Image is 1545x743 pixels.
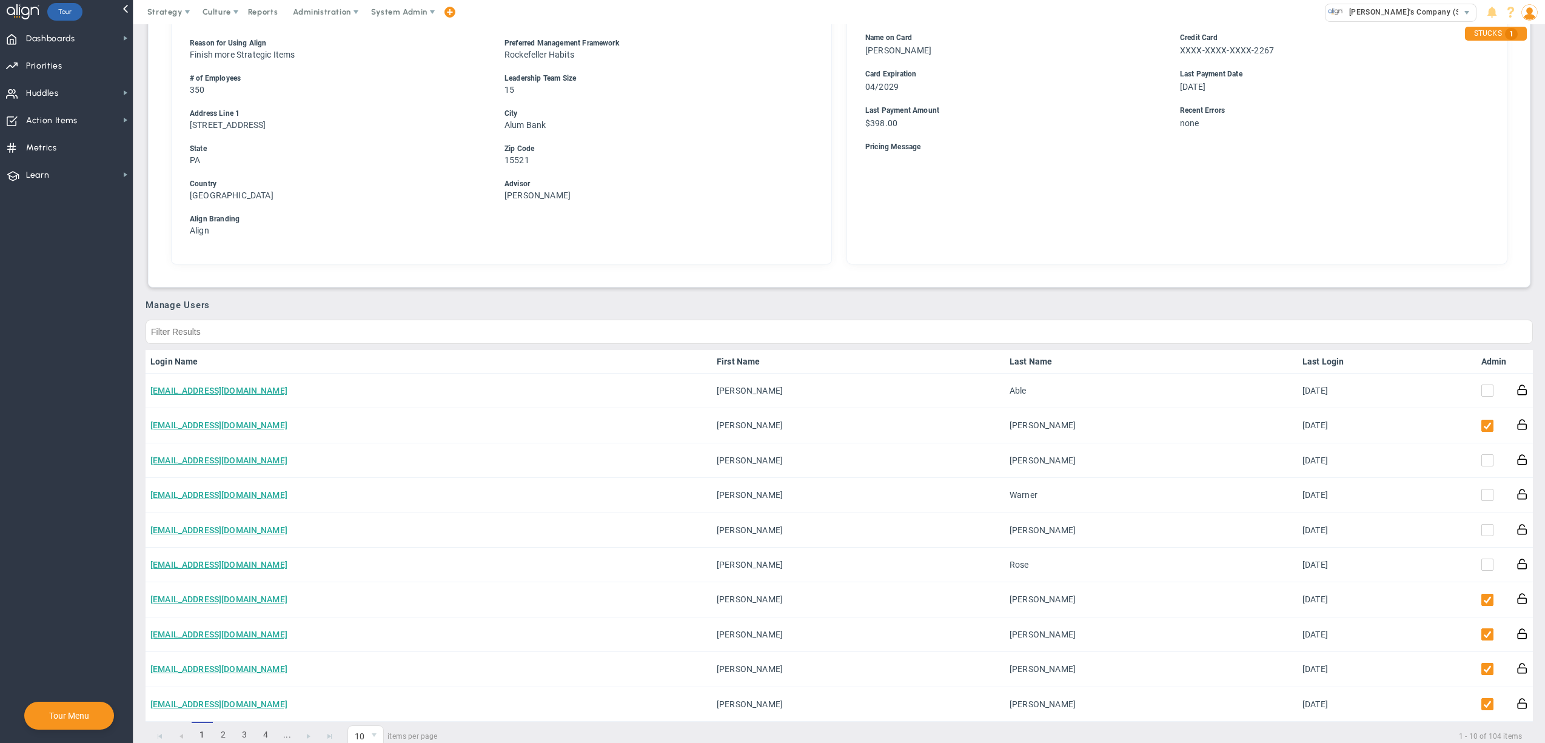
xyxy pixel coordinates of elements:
h3: 2008 [504,14,797,25]
td: [DATE] [1298,408,1364,443]
a: [EMAIL_ADDRESS][DOMAIN_NAME] [150,594,287,604]
span: none [1180,118,1199,128]
td: [DATE] [1298,582,1364,617]
button: Reset Password [1517,697,1528,710]
span: 15521 [504,155,529,165]
span: 1 [1505,28,1518,40]
td: [PERSON_NAME] [712,617,1005,652]
div: Last Payment Amount [865,105,1158,116]
span: [DATE] [1180,82,1205,92]
span: [GEOGRAPHIC_DATA] [190,190,273,200]
a: [EMAIL_ADDRESS][DOMAIN_NAME] [150,664,287,674]
button: Tour Menu [45,710,93,721]
div: State [190,143,482,155]
td: [PERSON_NAME] [1005,443,1298,478]
button: Reset Password [1517,557,1528,570]
td: [PERSON_NAME] [1005,652,1298,687]
span: 350 [190,85,204,95]
td: [DATE] [1298,374,1364,408]
td: [DATE] [1298,687,1364,722]
div: Credit Card [1180,32,1472,44]
span: Finish more Strategic Items [190,50,295,59]
a: Last Name [1010,357,1293,366]
a: Admin [1481,357,1507,366]
td: [PERSON_NAME] [712,652,1005,687]
img: 48978.Person.photo [1521,4,1538,21]
span: 04/2029 [865,82,899,92]
span: Action Items [26,108,78,133]
span: Align [190,226,209,235]
span: [PERSON_NAME]'s Company (Sandbox) [1343,4,1490,20]
td: [DATE] [1298,617,1364,652]
span: [PERSON_NAME] [504,190,571,200]
button: Reset Password [1517,383,1528,396]
button: Reset Password [1517,453,1528,466]
span: Huddles [26,81,59,106]
div: STUCKS [1465,27,1527,41]
div: Align Branding [190,213,797,225]
td: [PERSON_NAME] [712,513,1005,548]
span: Priorities [26,53,62,79]
button: Reset Password [1517,488,1528,500]
div: Zip Code [504,143,797,155]
td: [PERSON_NAME] [1005,617,1298,652]
td: [PERSON_NAME] [712,374,1005,408]
td: [DATE] [1298,652,1364,687]
a: Login Name [150,357,707,366]
a: [EMAIL_ADDRESS][DOMAIN_NAME] [150,386,287,395]
button: Reset Password [1517,418,1528,431]
div: Advisor [504,178,797,190]
td: Able [1005,374,1298,408]
td: [PERSON_NAME] [712,408,1005,443]
td: [PERSON_NAME] [712,582,1005,617]
span: [PERSON_NAME] [865,45,931,55]
span: [STREET_ADDRESS] [190,120,266,130]
div: Leadership Team Size [504,73,797,84]
span: System Admin [371,7,427,16]
span: Strategy [147,7,183,16]
td: [DATE] [1298,548,1364,582]
button: Reset Password [1517,592,1528,605]
span: Administration [293,7,350,16]
span: PA [190,155,200,165]
td: [PERSON_NAME] [712,478,1005,513]
td: [PERSON_NAME] [1005,408,1298,443]
span: XXXX-XXXX-XXXX-2267 [1180,45,1274,55]
div: Country [190,178,482,190]
td: [PERSON_NAME] [1005,582,1298,617]
div: Reason for Using Align [190,38,482,49]
a: [EMAIL_ADDRESS][DOMAIN_NAME] [150,630,287,639]
span: Dashboards [26,26,75,52]
td: [PERSON_NAME] [1005,687,1298,722]
img: 33318.Company.photo [1328,4,1343,19]
div: Pricing Message [865,141,1472,153]
span: Alum Bank [504,120,546,130]
td: [PERSON_NAME] [712,687,1005,722]
span: select [1458,4,1476,21]
td: Rose [1005,548,1298,582]
span: Learn [26,163,49,188]
td: [DATE] [1298,513,1364,548]
td: [PERSON_NAME] [712,443,1005,478]
span: Metrics [26,135,57,161]
a: Last Login [1302,357,1359,366]
td: Warner [1005,478,1298,513]
h3: Manage Users [146,300,1533,311]
a: [EMAIL_ADDRESS][DOMAIN_NAME] [150,456,287,465]
a: [EMAIL_ADDRESS][DOMAIN_NAME] [150,560,287,570]
div: Recent Errors [1180,105,1472,116]
input: Filter Results [146,320,1533,344]
td: [DATE] [1298,478,1364,513]
a: [EMAIL_ADDRESS][DOMAIN_NAME] [150,525,287,535]
span: Culture [203,7,231,16]
span: Rockefeller Habits [504,50,574,59]
a: First Name [717,357,1000,366]
div: Card Expiration [865,69,1158,80]
a: [EMAIL_ADDRESS][DOMAIN_NAME] [150,699,287,709]
div: Name on Card [865,32,1158,44]
button: Reset Password [1517,627,1528,640]
td: [PERSON_NAME] [712,548,1005,582]
button: Reset Password [1517,662,1528,674]
div: City [504,108,797,119]
span: 15 [504,85,514,95]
